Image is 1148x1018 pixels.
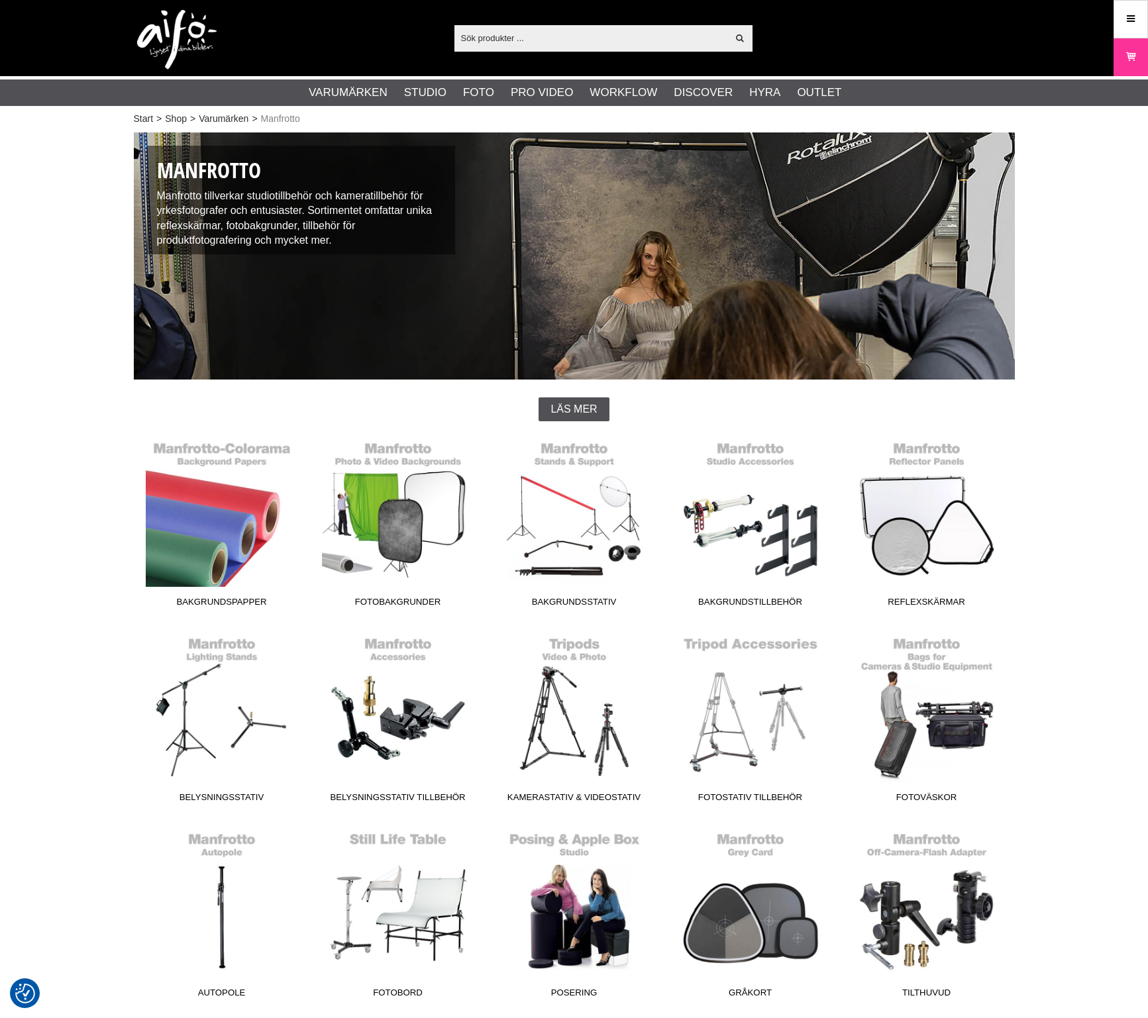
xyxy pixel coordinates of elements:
[15,982,35,1005] button: Samtyckesinställningar
[134,825,310,1004] a: Autopole
[156,112,162,126] span: >
[137,10,217,70] img: logo.png
[454,28,728,48] input: Sök produkter ...
[662,630,839,809] a: Fotostativ Tillbehör
[310,434,486,613] a: Fotobakgrunder
[134,791,310,809] span: Belysningsstativ
[749,84,780,101] a: Hyra
[309,84,388,101] a: Varumärken
[15,984,35,1003] img: Revisit consent button
[674,84,733,101] a: Discover
[662,825,839,1004] a: Gråkort
[252,112,257,126] span: >
[511,84,573,101] a: Pro Video
[839,825,1015,1004] a: Tilthuvud
[134,630,310,809] a: Belysningsstativ
[839,595,1015,613] span: Reflexskärmar
[157,156,446,185] h1: Manfrotto
[463,84,494,101] a: Foto
[134,132,1015,380] img: Studio och kameratillbehör Manfrotto
[839,434,1015,613] a: Reflexskärmar
[190,112,195,126] span: >
[310,825,486,1004] a: Fotobord
[134,595,310,613] span: Bakgrundspapper
[199,112,248,126] a: Varumärken
[590,84,657,101] a: Workflow
[486,825,662,1004] a: Posering
[797,84,841,101] a: Outlet
[662,595,839,613] span: Bakgrundstillbehör
[486,434,662,613] a: Bakgrundsstativ
[486,630,662,809] a: Kamerastativ & Videostativ
[310,595,486,613] span: Fotobakgrunder
[839,791,1015,809] span: Fotoväskor
[310,986,486,1004] span: Fotobord
[134,434,310,613] a: Bakgrundspapper
[486,986,662,1004] span: Posering
[662,791,839,809] span: Fotostativ Tillbehör
[662,434,839,613] a: Bakgrundstillbehör
[662,986,839,1004] span: Gråkort
[134,986,310,1004] span: Autopole
[486,791,662,809] span: Kamerastativ & Videostativ
[839,630,1015,809] a: Fotoväskor
[486,595,662,613] span: Bakgrundsstativ
[134,112,154,126] a: Start
[839,986,1015,1004] span: Tilthuvud
[147,146,456,254] div: Manfrotto tillverkar studiotillbehör och kameratillbehör för yrkesfotografer och entusiaster. Sor...
[550,403,597,415] span: Läs mer
[404,84,446,101] a: Studio
[261,112,300,126] span: Manfrotto
[310,791,486,809] span: Belysningsstativ Tillbehör
[310,630,486,809] a: Belysningsstativ Tillbehör
[165,112,187,126] a: Shop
